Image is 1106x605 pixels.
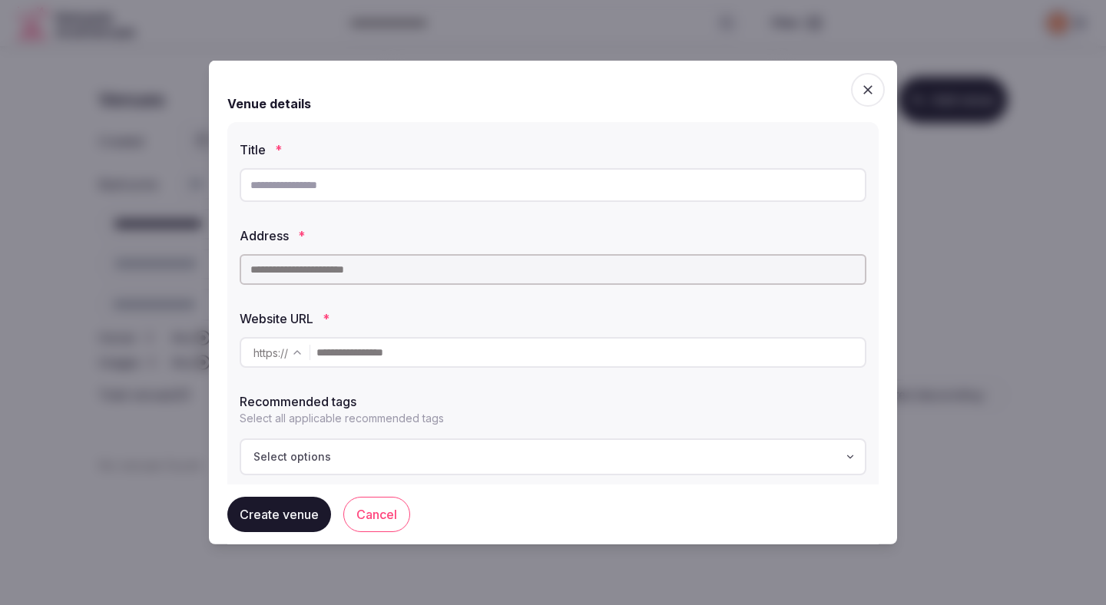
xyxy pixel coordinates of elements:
[240,312,866,325] label: Website URL
[343,497,410,532] button: Cancel
[227,497,331,532] button: Create venue
[240,144,866,156] label: Title
[240,411,866,426] p: Select all applicable recommended tags
[253,449,331,464] span: Select options
[240,395,866,408] label: Recommended tags
[240,230,866,242] label: Address
[240,438,866,475] button: Select options
[227,94,311,113] h2: Venue details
